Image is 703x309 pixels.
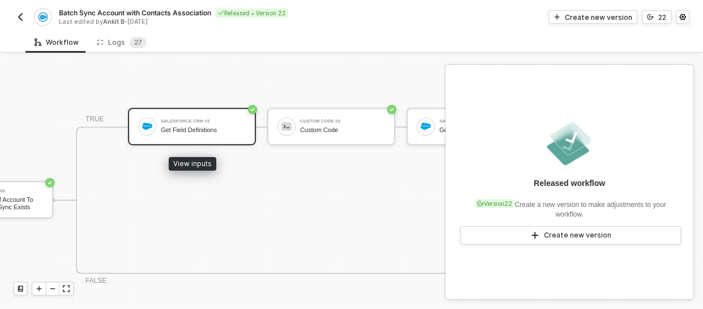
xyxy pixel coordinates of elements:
span: icon-success-page [387,105,396,114]
div: Get Field Definitions [161,126,246,134]
span: icon-settings [679,14,686,20]
div: Released • Version 22 [216,9,288,18]
div: Custom Code [300,126,385,134]
span: Ankit B [103,18,125,26]
div: FALSE [85,276,106,286]
span: 2 [134,38,138,46]
div: Custom Code #2 [300,119,385,124]
div: Salesforce CRM [439,119,524,124]
div: Released workflow [534,177,605,189]
button: Create new version [548,10,637,24]
div: Create new version [544,231,611,240]
button: Create new version [460,226,681,244]
img: released.png [545,118,594,168]
sup: 27 [130,37,147,48]
span: icon-versioning [647,14,654,20]
button: 22 [642,10,671,24]
div: Create a new version to make adjustments to your workflow. [459,193,680,219]
div: Create new version [565,12,632,22]
img: icon [421,121,431,132]
div: View inputs [169,157,216,171]
div: Last edited by - [DATE] [59,18,350,26]
span: icon-play [530,231,539,240]
div: Workflow [35,38,79,47]
div: TRUE [85,114,104,125]
span: 7 [138,38,142,46]
span: icon-play [554,14,560,20]
span: icon-expand [63,285,70,292]
span: icon-success-page [248,105,257,114]
span: icon-minus [49,285,56,292]
span: Batch Sync Account with Contacts Association [59,8,211,18]
span: icon-success-page [45,178,54,187]
span: icon-versioning [477,200,484,207]
button: back [14,10,27,24]
img: back [16,12,25,22]
div: Logs [97,37,147,48]
div: Version 22 [475,199,515,208]
div: Get Accounts for condition [439,126,524,134]
div: Salesforce CRM #2 [161,119,246,124]
img: icon [142,121,152,132]
span: icon-play [36,285,42,292]
div: 22 [658,12,666,22]
img: icon [281,121,292,132]
img: integration-icon [38,12,48,22]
